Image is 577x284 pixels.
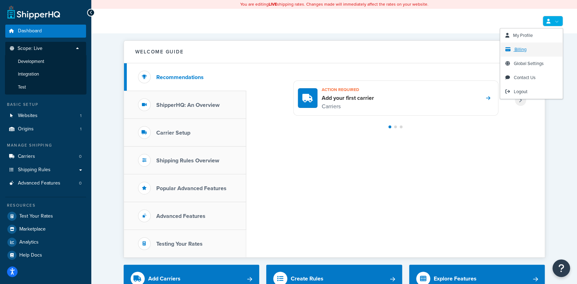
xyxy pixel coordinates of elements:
[19,239,39,245] span: Analytics
[514,46,526,53] span: Billing
[18,84,26,90] span: Test
[5,109,86,122] a: Websites1
[5,102,86,108] div: Basic Setup
[156,185,227,192] h3: Popular Advanced Features
[5,55,86,68] li: Development
[80,113,81,119] span: 1
[18,59,44,65] span: Development
[5,223,86,235] a: Marketplace
[514,60,544,67] span: Global Settings
[5,123,86,136] a: Origins1
[322,85,374,94] h3: Action required
[500,71,563,85] a: Contact Us
[500,57,563,71] a: Global Settings
[124,41,545,63] button: Welcome Guide
[5,150,86,163] a: Carriers0
[5,142,86,148] div: Manage Shipping
[500,43,563,57] a: Billing
[322,94,374,102] h4: Add your first carrier
[513,32,533,39] span: My Profile
[18,71,39,77] span: Integration
[18,113,38,119] span: Websites
[18,28,42,34] span: Dashboard
[19,213,53,219] span: Test Your Rates
[269,1,277,7] b: LIVE
[156,102,219,108] h3: ShipperHQ: An Overview
[5,210,86,222] a: Test Your Rates
[5,177,86,190] li: Advanced Features
[19,226,46,232] span: Marketplace
[79,180,81,186] span: 0
[156,74,204,80] h3: Recommendations
[18,126,34,132] span: Origins
[148,274,181,284] div: Add Carriers
[5,236,86,248] a: Analytics
[156,213,205,219] h3: Advanced Features
[322,102,374,111] p: Carriers
[514,88,527,95] span: Logout
[5,202,86,208] div: Resources
[5,249,86,262] a: Help Docs
[291,274,323,284] div: Create Rules
[5,150,86,163] li: Carriers
[156,157,219,164] h3: Shipping Rules Overview
[18,46,42,52] span: Scope: Live
[156,241,203,247] h3: Testing Your Rates
[19,252,42,258] span: Help Docs
[79,154,81,160] span: 0
[80,126,81,132] span: 1
[5,177,86,190] a: Advanced Features0
[18,154,35,160] span: Carriers
[434,274,477,284] div: Explore Features
[135,49,184,54] h2: Welcome Guide
[5,123,86,136] li: Origins
[5,109,86,122] li: Websites
[18,167,51,173] span: Shipping Rules
[5,81,86,94] li: Test
[500,28,563,43] a: My Profile
[552,259,570,277] button: Open Resource Center
[5,163,86,176] a: Shipping Rules
[5,25,86,38] a: Dashboard
[18,180,60,186] span: Advanced Features
[156,130,190,136] h3: Carrier Setup
[500,85,563,99] a: Logout
[514,74,536,81] span: Contact Us
[5,68,86,81] li: Integration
